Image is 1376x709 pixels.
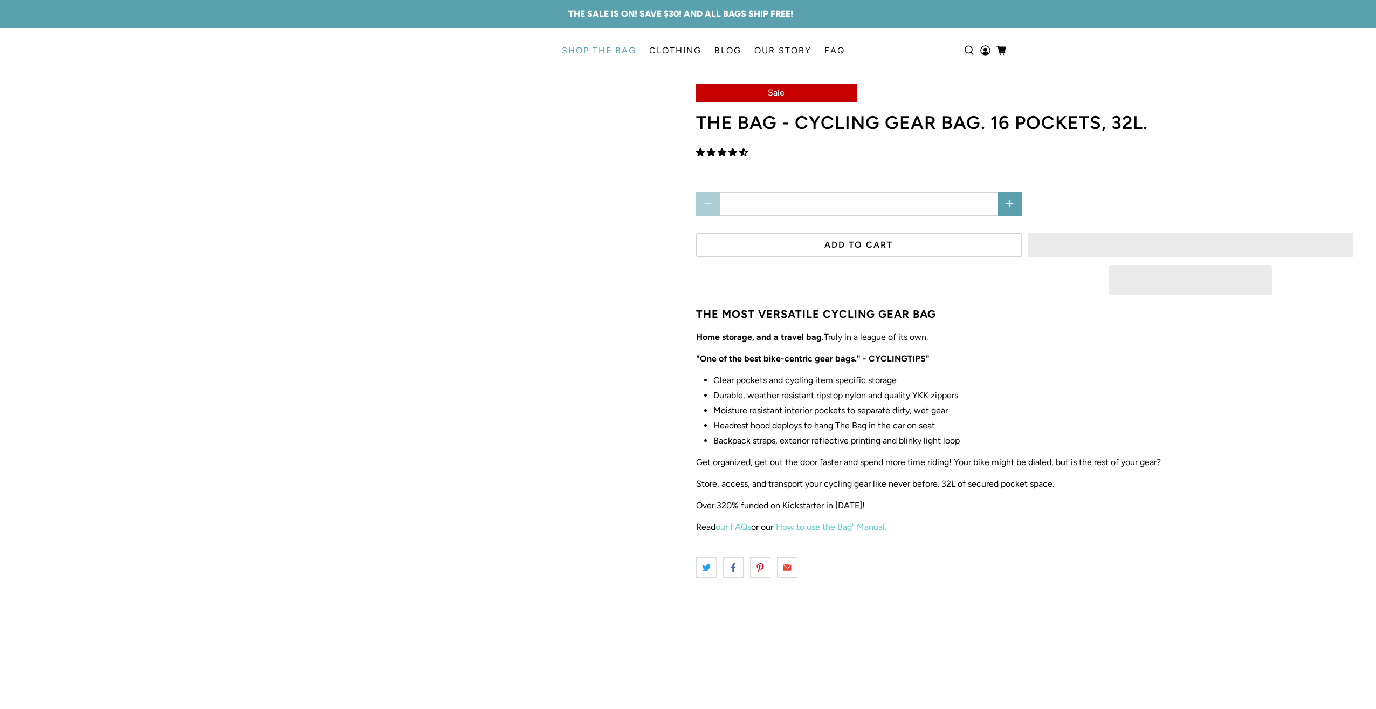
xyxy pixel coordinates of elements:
a: SHOP THE BAG [555,36,643,66]
a: CLOTHING [643,36,708,66]
a: "How to use the Bag" Manual. [773,522,886,532]
strong: THE MOST VERSATILE CYCLING GEAR BAG [696,308,936,321]
span: Moisture resistant interior pockets to separate dirty, wet gear [713,405,948,415]
strong: H [696,332,703,342]
span: Durable, weather resistant ripstop nylon and quality YKK zippers [713,390,958,400]
a: BLOG [708,36,748,66]
a: THE SALE IS ON! SAVE $30! AND ALL BAGS SHIP FREE! [568,8,793,21]
a: FAQ [818,36,851,66]
button: Add to cart [696,233,1022,257]
span: Sale [768,87,785,98]
span: Over 320% funded on Kickstarter in [DATE]! [696,500,865,510]
a: OUR STORY [748,36,818,66]
a: our FAQs [715,522,751,532]
span: 4.33 stars [696,147,748,158]
strong: ome storage, and a travel bag. [703,332,824,342]
nav: main navigation [555,28,851,73]
span: Backpack straps, exterior reflective printing and blinky light loop [713,435,960,446]
span: Headrest hood deploys to hang The Bag in the car on seat [713,420,935,431]
a: parc bag logo [376,37,438,64]
span: Add to cart [824,240,893,250]
span: Store, access, and transport your cycling gear like never before. 32L of secured pocket space. [696,479,1054,489]
span: Get organized, get out the door faster and spend more time riding! Your bike might be dialed, but... [696,457,1161,467]
span: Read or our [696,522,886,532]
span: Truly in a league of its own. [703,332,928,342]
strong: "One of the best bike-centric gear bags." - CYCLINGTIPS" [696,353,930,364]
h1: THE BAG - cycling gear bag. 16 pockets, 32L. [696,113,1360,133]
span: Clear pockets and cycling item specific storage [713,375,897,385]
